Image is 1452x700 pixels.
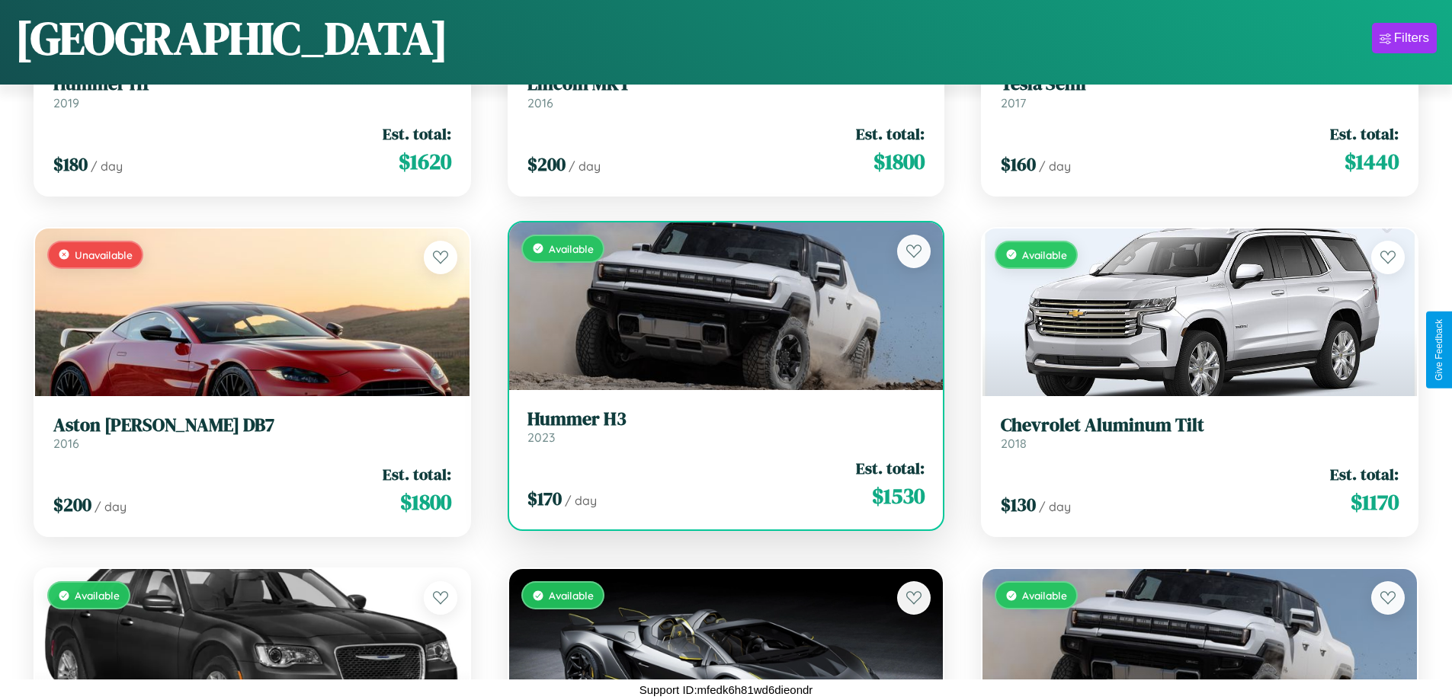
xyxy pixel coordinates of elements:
[1022,248,1067,261] span: Available
[569,158,601,174] span: / day
[1001,73,1399,95] h3: Tesla Semi
[400,487,451,517] span: $ 1800
[1022,589,1067,602] span: Available
[95,499,127,514] span: / day
[53,73,451,110] a: Hummer H12019
[873,146,925,177] span: $ 1800
[527,152,566,177] span: $ 200
[527,486,562,511] span: $ 170
[1001,492,1036,517] span: $ 130
[527,408,925,446] a: Hummer H32023
[527,73,925,95] h3: Lincoln MKT
[1001,152,1036,177] span: $ 160
[1001,73,1399,110] a: Tesla Semi2017
[639,679,813,700] p: Support ID: mfedk6h81wd6dieondr
[1330,123,1399,145] span: Est. total:
[527,95,553,110] span: 2016
[872,481,925,511] span: $ 1530
[856,123,925,145] span: Est. total:
[1001,436,1027,451] span: 2018
[549,242,594,255] span: Available
[856,457,925,479] span: Est. total:
[1039,158,1071,174] span: / day
[399,146,451,177] span: $ 1620
[1001,414,1399,436] h3: Chevrolet Aluminum Tilt
[527,73,925,110] a: Lincoln MKT2016
[1394,30,1429,46] div: Filters
[383,463,451,485] span: Est. total:
[1039,499,1071,514] span: / day
[527,408,925,430] h3: Hummer H3
[1372,23,1437,53] button: Filters
[53,414,451,452] a: Aston [PERSON_NAME] DB72016
[1351,487,1399,517] span: $ 1170
[1001,414,1399,452] a: Chevrolet Aluminum Tilt2018
[565,493,597,508] span: / day
[53,95,79,110] span: 2019
[1001,95,1026,110] span: 2017
[527,430,555,445] span: 2023
[53,492,91,517] span: $ 200
[53,73,451,95] h3: Hummer H1
[1345,146,1399,177] span: $ 1440
[383,123,451,145] span: Est. total:
[1434,319,1444,381] div: Give Feedback
[549,589,594,602] span: Available
[1330,463,1399,485] span: Est. total:
[91,158,123,174] span: / day
[75,589,120,602] span: Available
[53,414,451,436] h3: Aston [PERSON_NAME] DB7
[53,436,79,451] span: 2016
[75,248,133,261] span: Unavailable
[15,7,448,69] h1: [GEOGRAPHIC_DATA]
[53,152,88,177] span: $ 180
